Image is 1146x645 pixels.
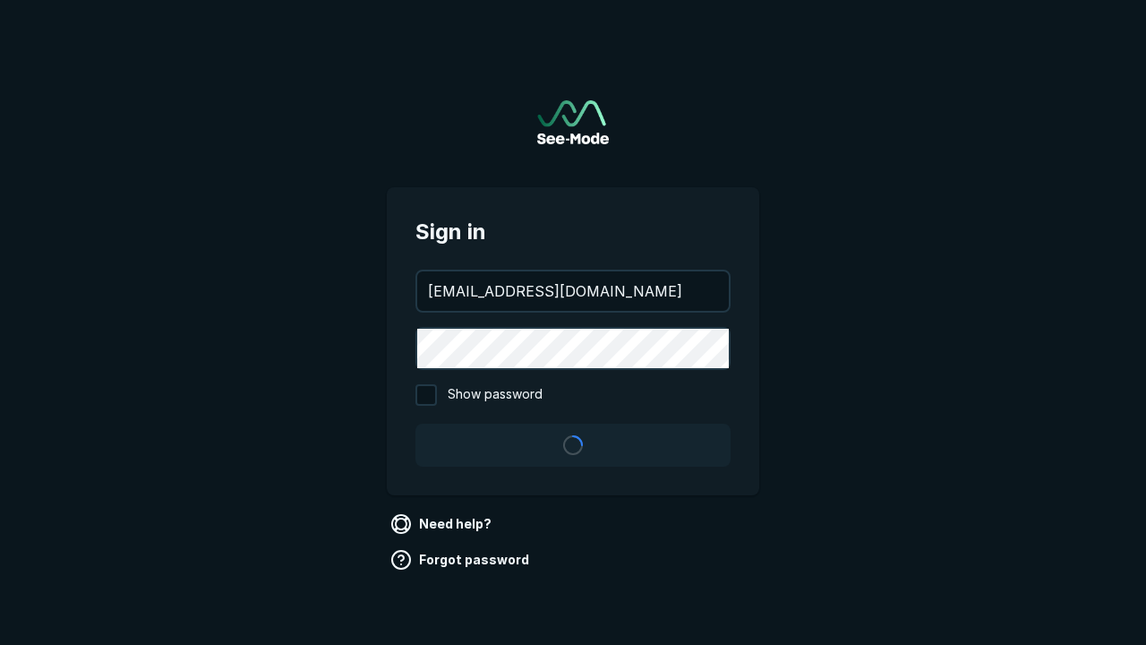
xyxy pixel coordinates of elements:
span: Show password [448,384,543,406]
span: Sign in [415,216,731,248]
a: Forgot password [387,546,536,574]
img: See-Mode Logo [537,100,609,144]
input: your@email.com [417,271,729,311]
a: Go to sign in [537,100,609,144]
a: Need help? [387,510,499,538]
